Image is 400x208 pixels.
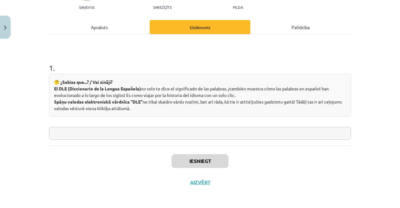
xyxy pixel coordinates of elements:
[49,53,351,72] h1: 1 .
[49,20,150,34] div: Apraksts
[54,79,112,85] strong: 🤔 ¿Sabías que...? / Vai zināji?
[54,99,142,104] strong: Spāņu valodas elektroniskā vārdnīca “DLE”
[54,86,141,91] strong: El DLE (Diccionario de la Lengua Española)
[250,20,351,34] div: Palīdzība
[150,20,250,34] div: Uzdevums
[188,179,212,185] button: Aizvērt
[4,26,7,30] img: icon-close-lesson-0947bae3869378f0d4975bcd49f059093ad1ed9edebbc8119c70593378902aed.svg
[153,5,172,9] p: Sarežģīts
[77,5,97,9] p: Saņemsi
[49,74,351,117] div: no solo te dice el significado de las palabras, ¡también muestra cómo las palabras en español han...
[172,154,228,168] button: Iesniegt
[233,5,243,9] p: pilda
